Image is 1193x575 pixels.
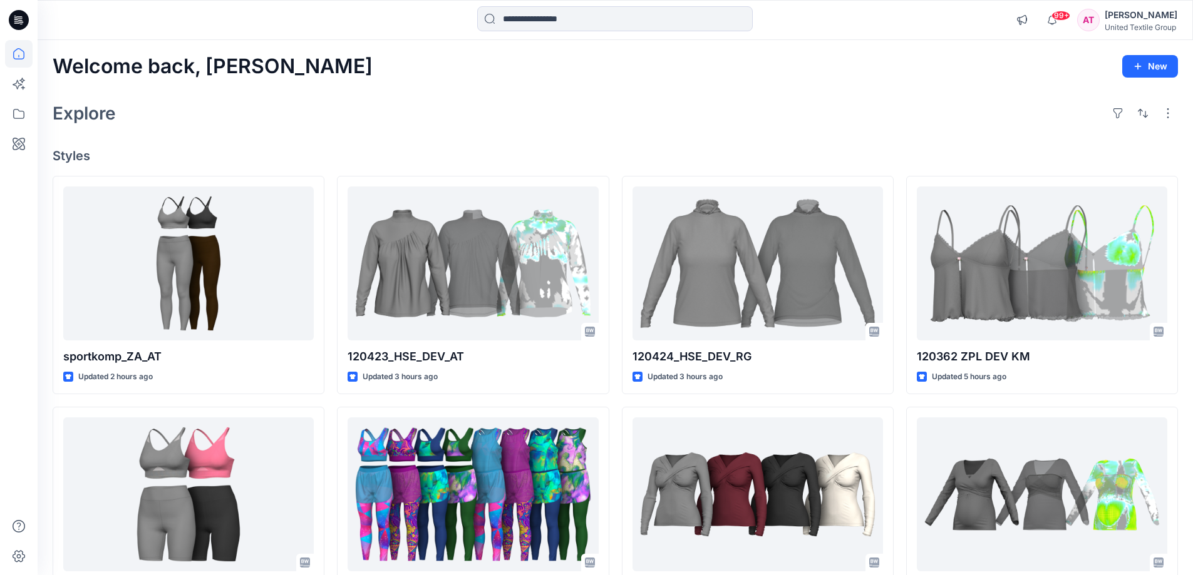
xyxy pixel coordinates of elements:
[1077,9,1100,31] div: AT
[633,186,883,341] a: 120424_HSE_DEV_RG
[1105,8,1177,23] div: [PERSON_NAME]
[78,370,153,384] p: Updated 2 hours ago
[633,417,883,572] a: 119169_ZPL_PROD_AT
[53,148,1178,163] h4: Styles
[63,348,314,365] p: sportkomp_ZA_AT
[1105,23,1177,32] div: United Textile Group
[348,417,598,572] a: ZA sport wear KM
[53,103,116,123] h2: Explore
[1051,11,1070,21] span: 99+
[63,417,314,572] a: ZA_sport wear_RG
[363,370,438,384] p: Updated 3 hours ago
[917,186,1167,341] a: 120362 ZPL DEV KM
[348,186,598,341] a: 120423_HSE_DEV_AT
[1122,55,1178,78] button: New
[63,186,314,341] a: sportkomp_ZA_AT
[917,348,1167,365] p: 120362 ZPL DEV KM
[917,417,1167,572] a: 115024_ZPL_PROD_RG
[648,370,723,384] p: Updated 3 hours ago
[348,348,598,365] p: 120423_HSE_DEV_AT
[932,370,1006,384] p: Updated 5 hours ago
[633,348,883,365] p: 120424_HSE_DEV_RG
[53,55,373,78] h2: Welcome back, [PERSON_NAME]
